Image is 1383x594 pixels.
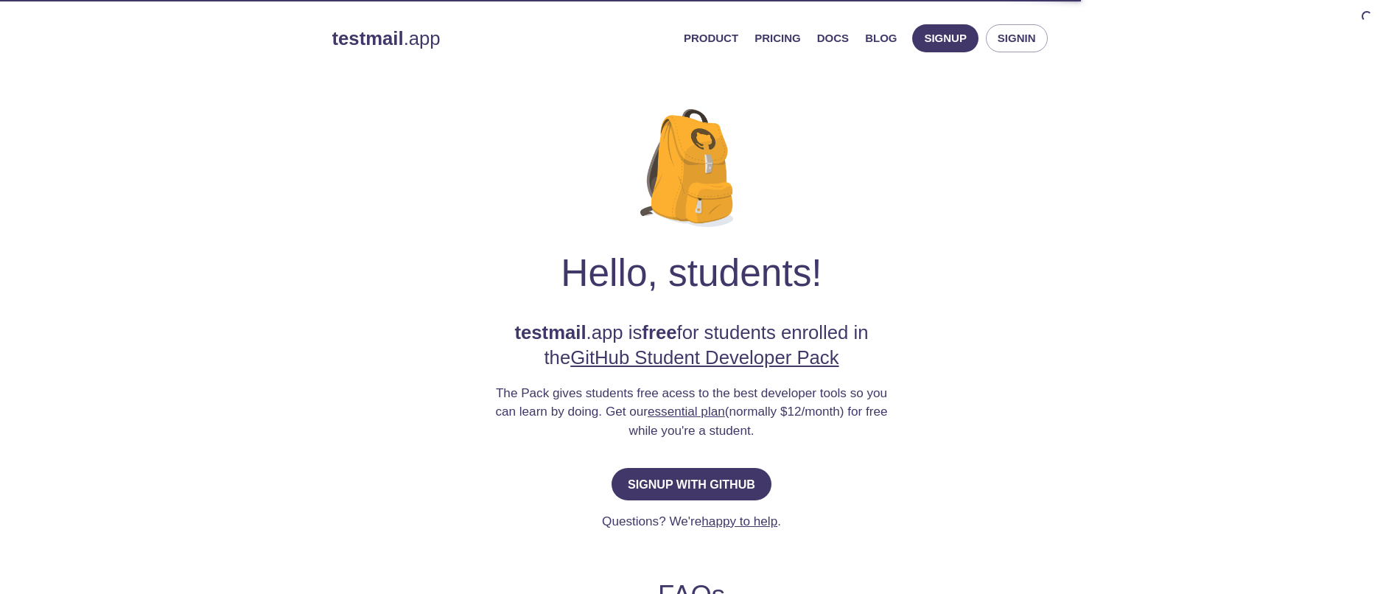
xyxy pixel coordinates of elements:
strong: testmail [514,322,586,343]
a: essential plan [648,404,725,419]
h3: Questions? We're . [602,512,781,531]
button: Signup with GitHub [612,468,771,500]
strong: free [642,322,676,343]
a: GitHub Student Developer Pack [570,347,838,368]
a: Blog [865,29,897,48]
a: Product [684,29,738,48]
span: Signup [924,29,967,48]
a: Docs [817,29,849,48]
img: github-student-backpack.png [640,109,743,227]
span: Signup with GitHub [628,474,755,495]
h2: .app is for students enrolled in the [489,320,894,371]
button: Signup [912,24,978,52]
a: Pricing [754,29,801,48]
a: happy to help [701,514,777,528]
h1: Hello, students! [561,251,822,295]
strong: testmail [332,28,404,49]
span: Signin [998,29,1036,48]
h3: The Pack gives students free acess to the best developer tools so you can learn by doing. Get our... [489,384,894,441]
a: testmail.app [332,26,672,51]
button: Signin [986,24,1048,52]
